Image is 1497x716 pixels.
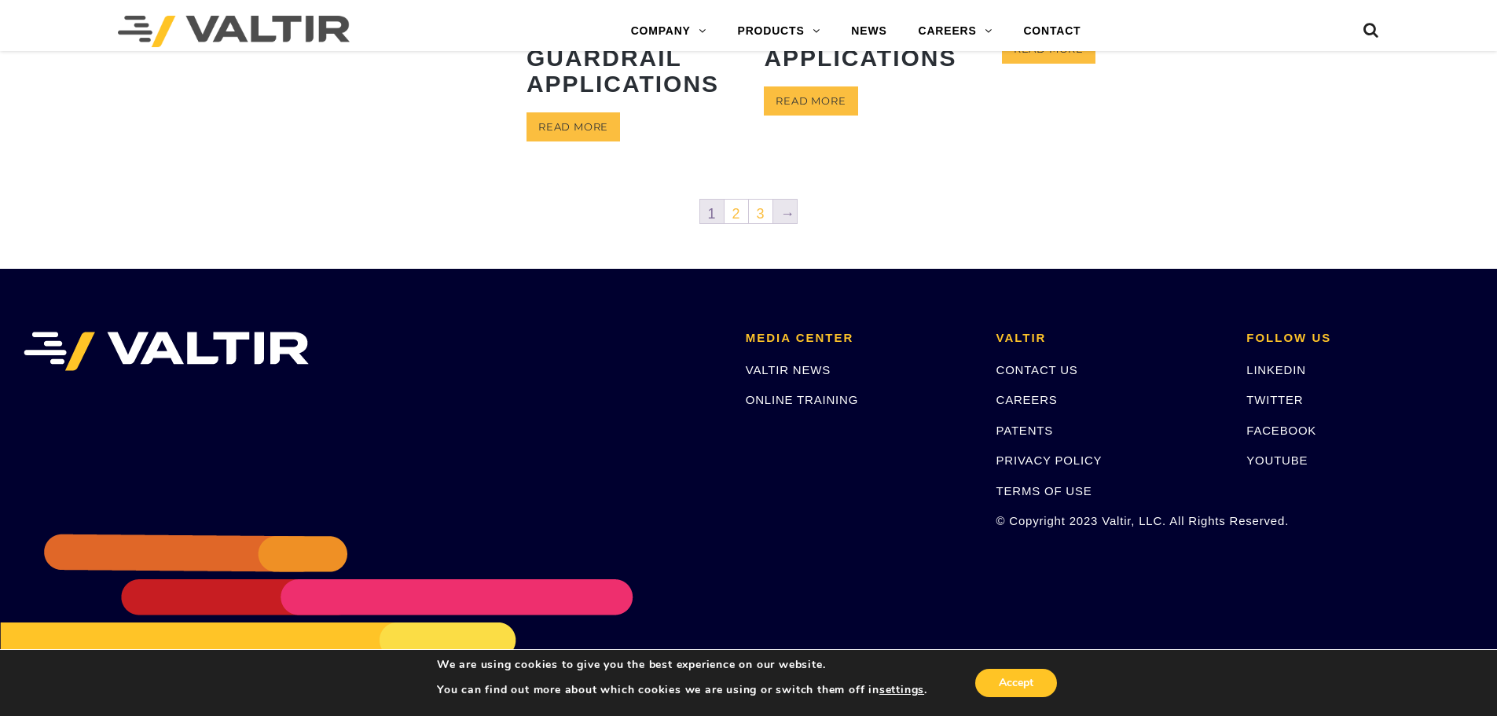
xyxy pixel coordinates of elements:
[722,16,836,47] a: PRODUCTS
[700,200,724,223] span: 1
[1246,453,1308,467] a: YOUTUBE
[996,512,1224,530] p: © Copyright 2023 Valtir, LLC. All Rights Reserved.
[879,683,924,697] button: settings
[996,424,1054,437] a: PATENTS
[975,669,1057,697] button: Accept
[835,16,902,47] a: NEWS
[118,16,350,47] img: Valtir
[527,112,620,141] a: Read more about “King MASH Composite Block for 12" Guardrail Applications”
[764,86,857,116] a: Read more about “King MASH Composite Block for 8" Guardrail Applications”
[1007,16,1096,47] a: CONTACT
[749,200,772,223] a: 3
[746,363,831,376] a: VALTIR NEWS
[725,200,748,223] a: 2
[996,363,1078,376] a: CONTACT US
[996,393,1058,406] a: CAREERS
[903,16,1008,47] a: CAREERS
[773,200,797,223] a: →
[1246,424,1316,437] a: FACEBOOK
[746,332,973,345] h2: MEDIA CENTER
[289,198,1209,229] nav: Product Pagination
[996,484,1092,498] a: TERMS OF USE
[615,16,722,47] a: COMPANY
[1246,393,1303,406] a: TWITTER
[24,332,309,371] img: VALTIR
[437,683,927,697] p: You can find out more about which cookies we are using or switch them off in .
[996,332,1224,345] h2: VALTIR
[437,658,927,672] p: We are using cookies to give you the best experience on our website.
[1246,332,1473,345] h2: FOLLOW US
[996,453,1103,467] a: PRIVACY POLICY
[1246,363,1306,376] a: LINKEDIN
[746,393,858,406] a: ONLINE TRAINING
